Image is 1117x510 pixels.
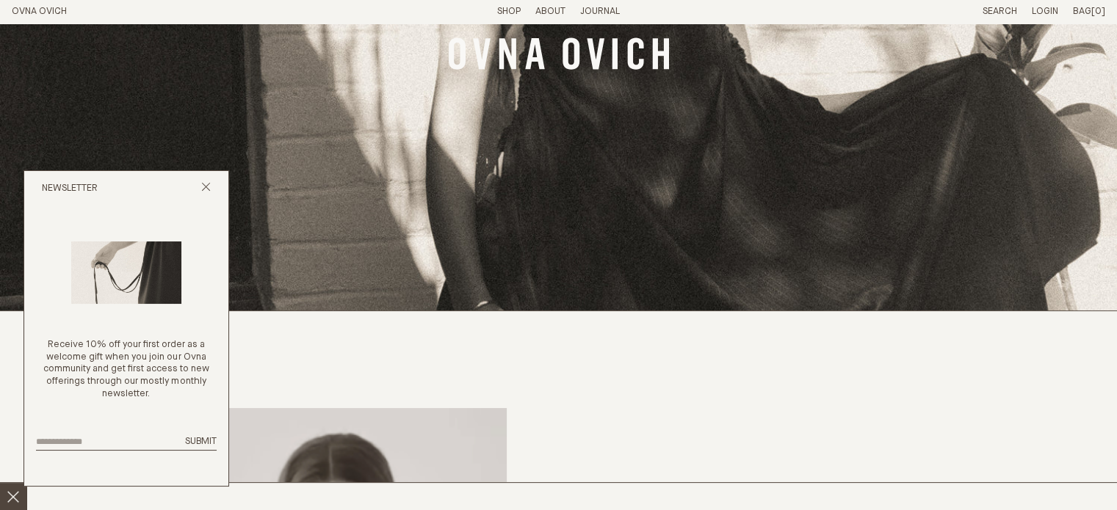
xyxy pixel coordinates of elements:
span: Submit [185,437,217,446]
a: Home [12,7,67,16]
span: [0] [1091,7,1105,16]
a: Shop [497,7,521,16]
span: Bag [1073,7,1091,16]
button: Close popup [201,182,211,196]
summary: About [535,6,565,18]
a: Login [1032,7,1058,16]
p: Receive 10% off your first order as a welcome gift when you join our Ovna community and get first... [36,339,217,401]
button: Submit [185,436,217,448]
a: Journal [580,7,620,16]
a: Search [983,7,1017,16]
a: Banner Link [449,37,669,74]
h2: Newsletter [42,183,98,195]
